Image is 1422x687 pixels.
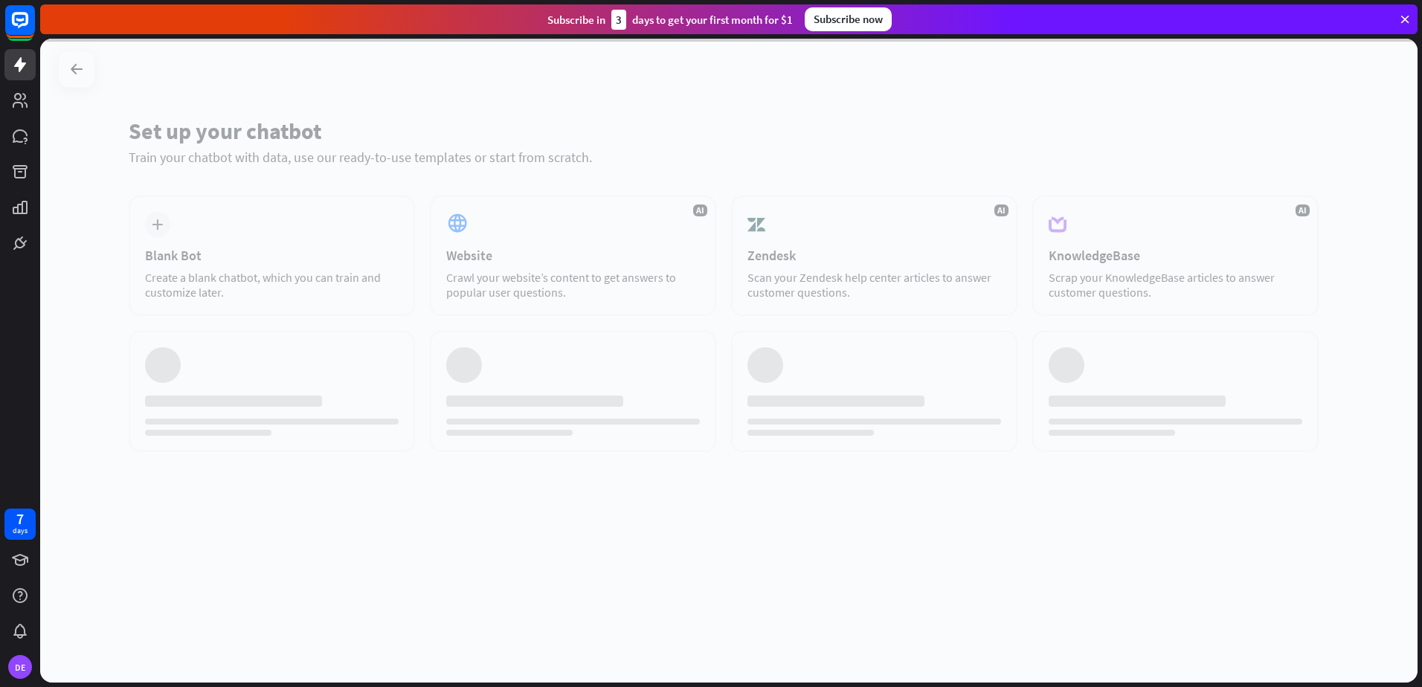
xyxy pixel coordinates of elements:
[547,10,793,30] div: Subscribe in days to get your first month for $1
[16,512,24,526] div: 7
[805,7,892,31] div: Subscribe now
[13,526,28,536] div: days
[4,509,36,540] a: 7 days
[1130,156,1422,687] iframe: LiveChat chat widget
[611,10,626,30] div: 3
[8,655,32,679] div: DE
